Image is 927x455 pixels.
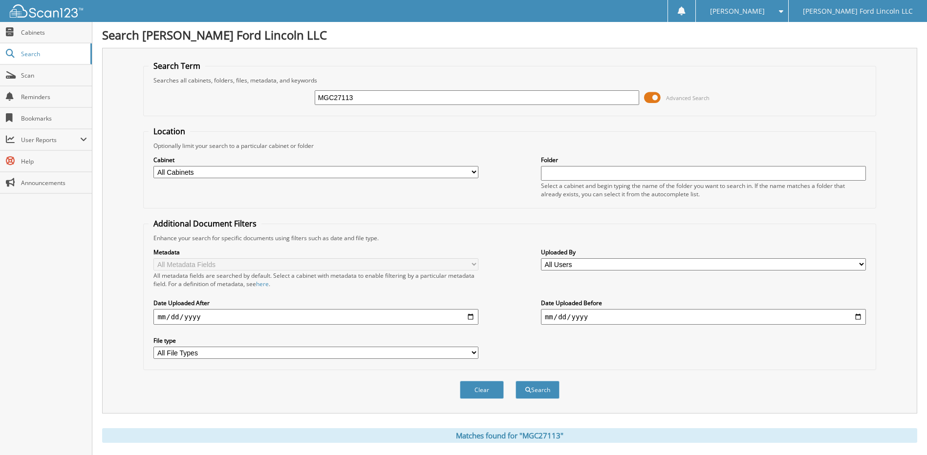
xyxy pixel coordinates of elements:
[516,381,560,399] button: Search
[153,336,478,345] label: File type
[541,182,866,198] div: Select a cabinet and begin typing the name of the folder you want to search in. If the name match...
[21,157,87,165] span: Help
[21,93,87,101] span: Reminders
[153,248,478,256] label: Metadata
[21,50,86,58] span: Search
[153,156,478,164] label: Cabinet
[256,280,269,288] a: here
[102,27,917,43] h1: Search [PERSON_NAME] Ford Lincoln LLC
[541,299,866,307] label: Date Uploaded Before
[149,61,205,71] legend: Search Term
[149,218,261,229] legend: Additional Document Filters
[153,309,478,325] input: start
[666,94,710,102] span: Advanced Search
[21,28,87,37] span: Cabinets
[710,8,765,14] span: [PERSON_NAME]
[149,142,870,150] div: Optionally limit your search to a particular cabinet or folder
[149,234,870,242] div: Enhance your search for specific documents using filters such as date and file type.
[153,299,478,307] label: Date Uploaded After
[153,271,478,288] div: All metadata fields are searched by default. Select a cabinet with metadata to enable filtering b...
[21,179,87,187] span: Announcements
[102,428,917,443] div: Matches found for "MGC27113"
[149,76,870,84] div: Searches all cabinets, folders, files, metadata, and keywords
[21,71,87,80] span: Scan
[10,4,83,18] img: scan123-logo-white.svg
[541,309,866,325] input: end
[21,114,87,123] span: Bookmarks
[21,136,80,144] span: User Reports
[541,156,866,164] label: Folder
[460,381,504,399] button: Clear
[149,126,190,137] legend: Location
[541,248,866,256] label: Uploaded By
[803,8,913,14] span: [PERSON_NAME] Ford Lincoln LLC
